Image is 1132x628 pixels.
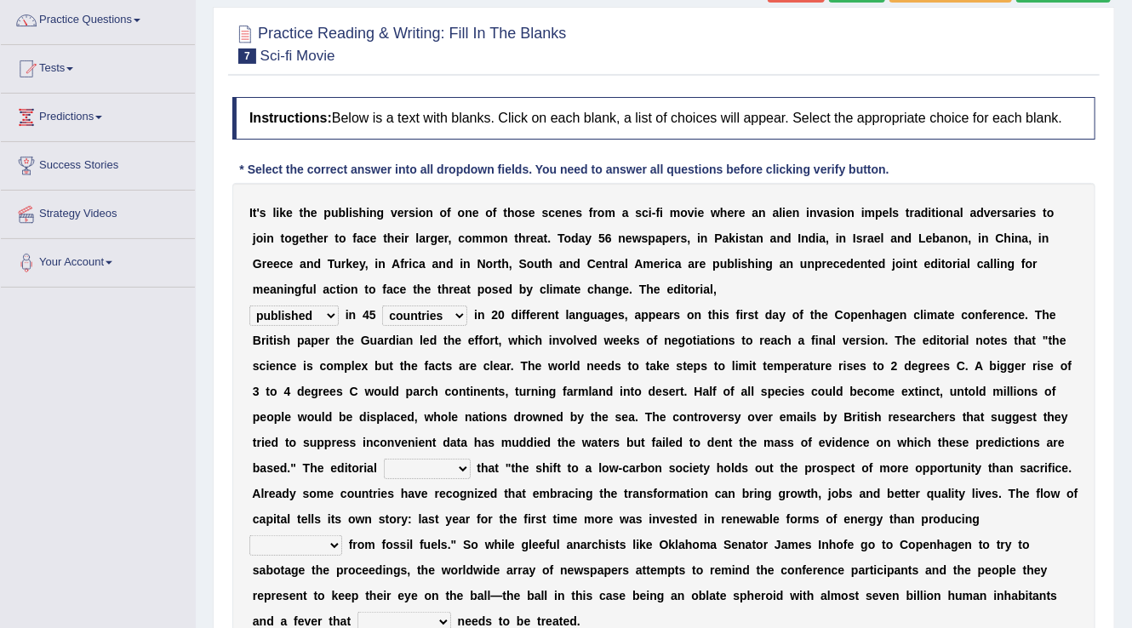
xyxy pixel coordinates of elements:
[463,257,471,271] b: n
[806,206,809,220] b: i
[249,111,332,125] b: Instructions:
[649,231,656,245] b: p
[537,231,544,245] b: a
[784,231,792,245] b: d
[998,206,1002,220] b: r
[415,231,419,245] b: l
[1015,231,1022,245] b: n
[946,206,954,220] b: n
[1011,231,1015,245] b: i
[346,257,352,271] b: k
[741,257,748,271] b: s
[409,206,415,220] b: s
[654,257,660,271] b: e
[914,206,921,220] b: a
[695,206,698,220] b: i
[263,231,266,245] b: i
[910,206,914,220] b: r
[253,206,257,220] b: t
[643,257,654,271] b: m
[734,206,738,220] b: r
[977,206,985,220] b: d
[281,231,285,245] b: t
[404,206,409,220] b: r
[494,231,501,245] b: o
[273,257,280,271] b: e
[493,257,497,271] b: r
[729,231,736,245] b: k
[697,231,700,245] b: i
[472,231,483,245] b: m
[969,231,972,245] b: ,
[391,206,397,220] b: v
[662,231,670,245] b: p
[419,257,426,271] b: a
[1029,231,1032,245] b: ,
[1004,231,1012,245] b: h
[619,231,626,245] b: n
[826,231,829,245] b: ,
[503,206,507,220] b: t
[287,257,294,271] b: e
[1,142,195,185] a: Success Stories
[728,206,735,220] b: e
[260,48,335,64] small: Sci-fi Movie
[605,231,612,245] b: 6
[668,257,675,271] b: c
[656,206,660,220] b: f
[961,231,969,245] b: n
[437,231,444,245] b: e
[317,231,323,245] b: e
[569,206,576,220] b: e
[519,257,527,271] b: S
[622,206,629,220] b: a
[311,206,317,220] b: e
[440,206,448,220] b: o
[680,206,688,220] b: o
[586,231,592,245] b: y
[779,206,782,220] b: l
[652,206,656,220] b: -
[711,206,720,220] b: w
[306,257,314,271] b: n
[370,231,377,245] b: e
[978,231,981,245] b: i
[477,257,486,271] b: N
[837,206,840,220] b: i
[378,257,386,271] b: n
[460,257,463,271] b: i
[720,206,728,220] b: h
[412,257,419,271] b: c
[310,231,317,245] b: h
[363,231,370,245] b: c
[881,231,884,245] b: l
[970,206,977,220] b: a
[579,231,586,245] b: a
[493,206,497,220] b: f
[819,231,826,245] b: a
[587,257,596,271] b: C
[905,231,912,245] b: d
[438,257,446,271] b: n
[614,257,618,271] b: r
[253,231,256,245] b: j
[874,231,881,245] b: e
[535,257,542,271] b: u
[500,231,508,245] b: n
[272,206,276,220] b: l
[675,257,682,271] b: a
[748,257,756,271] b: h
[893,206,900,220] b: s
[374,257,378,271] b: i
[603,257,610,271] b: n
[735,257,738,271] b: l
[792,206,800,220] b: n
[863,231,867,245] b: r
[649,206,652,220] b: i
[891,231,898,245] b: a
[509,257,512,271] b: ,
[1043,206,1047,220] b: t
[750,231,757,245] b: a
[758,206,766,220] b: n
[634,257,643,271] b: A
